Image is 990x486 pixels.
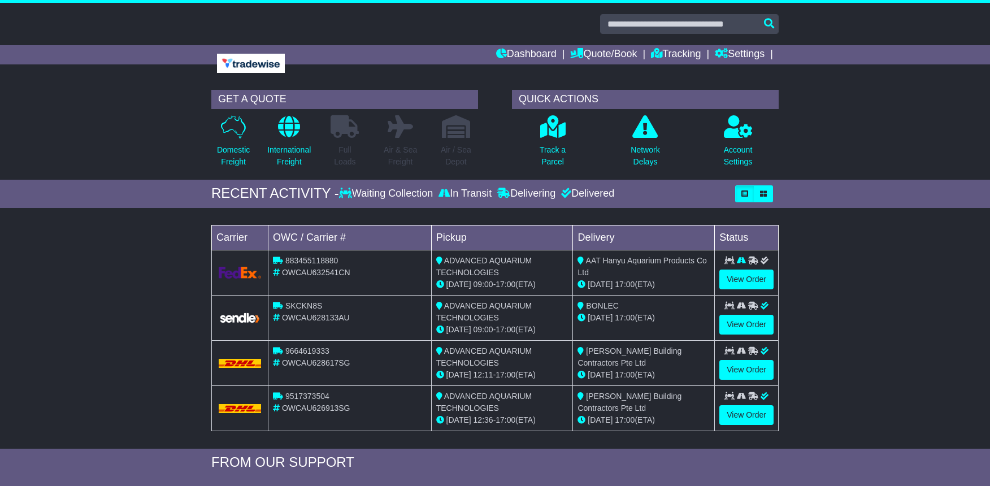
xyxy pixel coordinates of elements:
[494,188,558,200] div: Delivering
[474,325,493,334] span: 09:00
[282,403,350,413] span: OWCAU626913SG
[211,90,478,109] div: GET A QUOTE
[496,370,515,379] span: 17:00
[436,392,532,413] span: ADVANCED AQUARIUM TECHNOLOGIES
[211,454,779,471] div: FROM OUR SUPPORT
[577,346,681,367] span: [PERSON_NAME] Building Contractors Pte Ltd
[577,369,710,381] div: (ETA)
[719,270,774,289] a: View Order
[615,280,635,289] span: 17:00
[512,90,779,109] div: QUICK ACTIONS
[446,280,471,289] span: [DATE]
[474,415,493,424] span: 12:36
[577,279,710,290] div: (ETA)
[267,115,311,174] a: InternationalFreight
[715,45,765,64] a: Settings
[588,370,613,379] span: [DATE]
[570,45,637,64] a: Quote/Book
[496,45,557,64] a: Dashboard
[436,346,532,367] span: ADVANCED AQUARIUM TECHNOLOGIES
[211,185,339,202] div: RECENT ACTIVITY -
[588,415,613,424] span: [DATE]
[719,360,774,380] a: View Order
[431,225,573,250] td: Pickup
[573,225,715,250] td: Delivery
[436,188,494,200] div: In Transit
[331,144,359,168] p: Full Loads
[339,188,436,200] div: Waiting Collection
[436,324,568,336] div: - (ETA)
[217,144,250,168] p: Domestic Freight
[436,301,532,322] span: ADVANCED AQUARIUM TECHNOLOGIES
[724,144,753,168] p: Account Settings
[285,301,322,310] span: SKCKN8S
[615,313,635,322] span: 17:00
[436,369,568,381] div: - (ETA)
[558,188,614,200] div: Delivered
[715,225,779,250] td: Status
[474,280,493,289] span: 09:00
[446,325,471,334] span: [DATE]
[384,144,417,168] p: Air & Sea Freight
[615,415,635,424] span: 17:00
[436,279,568,290] div: - (ETA)
[219,312,261,324] img: GetCarrierServiceLogo
[496,280,515,289] span: 17:00
[723,115,753,174] a: AccountSettings
[267,144,311,168] p: International Freight
[285,392,329,401] span: 9517373504
[540,144,566,168] p: Track a Parcel
[588,280,613,289] span: [DATE]
[496,325,515,334] span: 17:00
[586,301,619,310] span: BONLEC
[441,144,471,168] p: Air / Sea Depot
[577,256,706,277] span: AAT Hanyu Aquarium Products Co Ltd
[436,414,568,426] div: - (ETA)
[219,267,261,279] img: GetCarrierServiceLogo
[496,415,515,424] span: 17:00
[630,115,660,174] a: NetworkDelays
[282,313,350,322] span: OWCAU628133AU
[268,225,432,250] td: OWC / Carrier #
[719,315,774,335] a: View Order
[588,313,613,322] span: [DATE]
[631,144,659,168] p: Network Delays
[285,256,338,265] span: 883455118880
[474,370,493,379] span: 12:11
[282,268,350,277] span: OWCAU632541CN
[282,358,350,367] span: OWCAU628617SG
[577,312,710,324] div: (ETA)
[577,414,710,426] div: (ETA)
[615,370,635,379] span: 17:00
[539,115,566,174] a: Track aParcel
[219,404,261,413] img: DHL.png
[216,115,250,174] a: DomesticFreight
[577,392,681,413] span: [PERSON_NAME] Building Contractors Pte Ltd
[719,405,774,425] a: View Order
[212,225,268,250] td: Carrier
[285,346,329,355] span: 9664619333
[219,359,261,368] img: DHL.png
[651,45,701,64] a: Tracking
[446,415,471,424] span: [DATE]
[436,256,532,277] span: ADVANCED AQUARIUM TECHNOLOGIES
[446,370,471,379] span: [DATE]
